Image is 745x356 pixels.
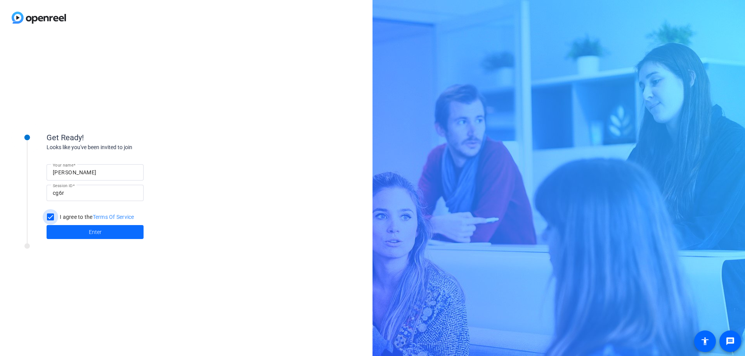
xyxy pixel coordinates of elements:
[53,163,73,167] mat-label: Your name
[58,213,134,221] label: I agree to the
[47,143,202,151] div: Looks like you've been invited to join
[93,214,134,220] a: Terms Of Service
[700,337,710,346] mat-icon: accessibility
[89,228,102,236] span: Enter
[53,183,73,188] mat-label: Session ID
[47,132,202,143] div: Get Ready!
[47,225,144,239] button: Enter
[726,337,735,346] mat-icon: message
